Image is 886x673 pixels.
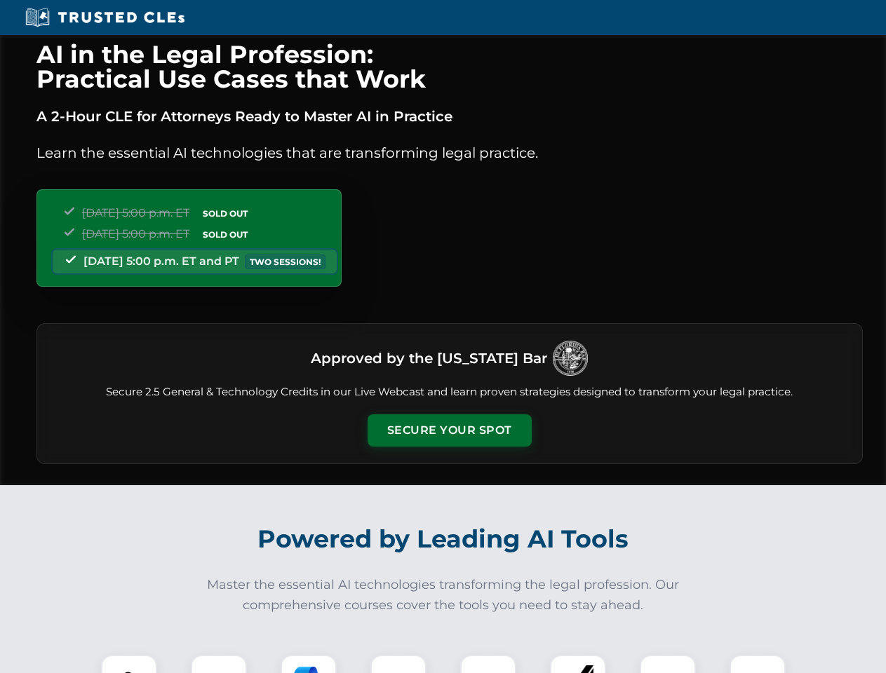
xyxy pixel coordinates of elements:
h3: Approved by the [US_STATE] Bar [311,346,547,371]
span: SOLD OUT [198,206,253,221]
p: Master the essential AI technologies transforming the legal profession. Our comprehensive courses... [198,575,689,616]
h1: AI in the Legal Profession: Practical Use Cases that Work [36,42,863,91]
p: Learn the essential AI technologies that are transforming legal practice. [36,142,863,164]
p: A 2-Hour CLE for Attorneys Ready to Master AI in Practice [36,105,863,128]
button: Secure Your Spot [368,414,532,447]
p: Secure 2.5 General & Technology Credits in our Live Webcast and learn proven strategies designed ... [54,384,845,400]
img: Logo [553,341,588,376]
h2: Powered by Leading AI Tools [55,515,832,564]
span: [DATE] 5:00 p.m. ET [82,206,189,219]
img: Trusted CLEs [21,7,189,28]
span: [DATE] 5:00 p.m. ET [82,227,189,240]
span: SOLD OUT [198,227,253,242]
